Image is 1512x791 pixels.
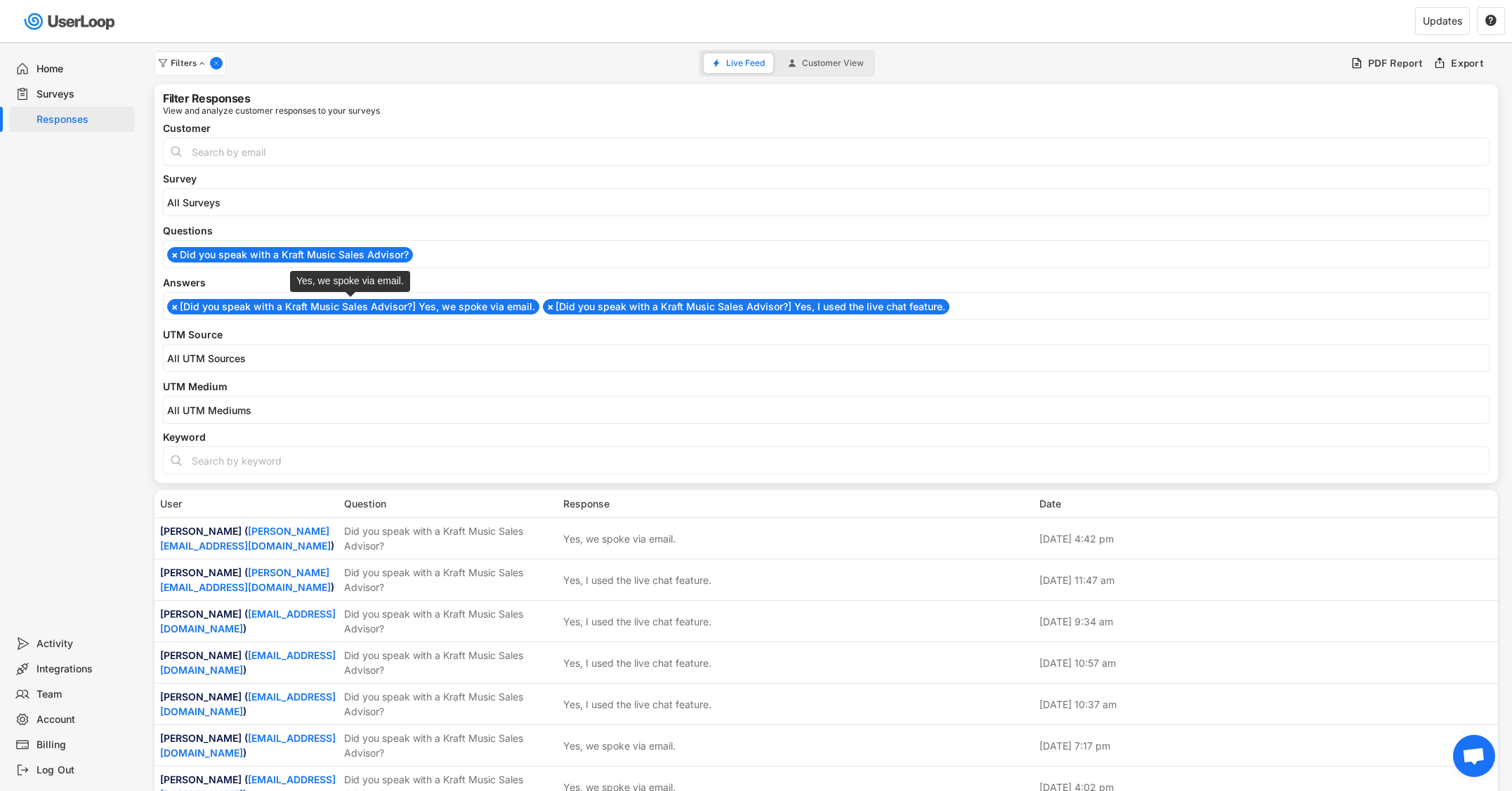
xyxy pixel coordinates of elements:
[563,496,1031,511] div: Response
[160,565,336,594] div: [PERSON_NAME] ( )
[163,446,1490,474] input: Search by keyword
[163,138,1490,166] input: Search by email
[167,299,539,314] li: [Did you speak with a Kraft Music Sales Advisor?] Yes, we spoke via email.
[37,738,129,752] div: Billing
[1039,614,1493,629] div: [DATE] 9:34 am
[163,174,1490,184] div: Survey
[160,649,336,676] a: [EMAIL_ADDRESS][DOMAIN_NAME]
[171,250,178,260] span: ×
[163,107,380,115] div: View and analyze customer responses to your surveys
[344,731,555,760] div: Did you speak with a Kraft Music Sales Advisor?
[1039,496,1493,511] div: Date
[344,524,555,553] div: Did you speak with a Kraft Music Sales Advisor?
[344,565,555,594] div: Did you speak with a Kraft Music Sales Advisor?
[547,302,554,312] span: ×
[160,608,336,634] a: [EMAIL_ADDRESS][DOMAIN_NAME]
[37,62,129,76] div: Home
[1423,16,1462,26] div: Updates
[780,53,872,73] button: Customer View
[160,689,336,719] div: [PERSON_NAME] ( )
[704,53,773,73] button: Live Feed
[163,124,1490,133] div: Customer
[21,7,120,36] img: userloop-logo-01.svg
[160,731,336,760] div: [PERSON_NAME] ( )
[563,656,711,670] div: Yes, I used the live chat feature.
[1485,15,1497,27] button: 
[163,330,1490,340] div: UTM Source
[1039,573,1493,587] div: [DATE] 11:47 am
[167,404,1492,416] input: All UTM Mediums
[563,697,711,712] div: Yes, I used the live chat feature.
[344,689,555,719] div: Did you speak with a Kraft Music Sales Advisor?
[160,691,336,717] a: [EMAIL_ADDRESS][DOMAIN_NAME]
[163,382,1490,392] div: UTM Medium
[802,59,864,67] span: Customer View
[1039,697,1493,712] div: [DATE] 10:37 am
[37,663,129,676] div: Integrations
[160,732,336,759] a: [EMAIL_ADDRESS][DOMAIN_NAME]
[167,197,1492,208] input: All Surveys
[160,648,336,677] div: [PERSON_NAME] ( )
[37,637,129,651] div: Activity
[167,247,413,262] li: Did you speak with a Kraft Music Sales Advisor?
[160,496,336,511] div: User
[344,606,555,636] div: Did you speak with a Kraft Music Sales Advisor?
[1368,57,1424,69] div: PDF Report
[543,299,949,314] li: [Did you speak with a Kraft Music Sales Advisor?] Yes, I used the live chat feature.
[163,432,1490,442] div: Keyword
[171,302,178,312] span: ×
[563,531,676,546] div: Yes, we spoke via email.
[163,278,1490,288] div: Answers
[163,226,1490,236] div: Questions
[37,764,129,777] div: Log Out
[160,524,336,553] div: [PERSON_NAME] ( )
[1039,656,1493,670] div: [DATE] 10:57 am
[163,93,250,104] div: Filter Responses
[344,648,555,677] div: Did you speak with a Kraft Music Sales Advisor?
[563,573,711,587] div: Yes, I used the live chat feature.
[1451,57,1484,69] div: Export
[1485,14,1497,27] text: 
[160,606,336,636] div: [PERSON_NAME] ( )
[563,614,711,629] div: Yes, I used the live chat feature.
[1039,531,1493,546] div: [DATE] 4:42 pm
[37,713,129,726] div: Account
[37,688,129,701] div: Team
[167,352,1492,364] input: All UTM Sources
[344,496,555,511] div: Question
[726,59,765,67] span: Live Feed
[37,113,129,126] div: Responses
[1039,738,1493,753] div: [DATE] 7:17 pm
[37,88,129,101] div: Surveys
[563,738,676,753] div: Yes, we spoke via email.
[171,59,207,67] div: Filters
[1453,735,1495,777] div: Open chat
